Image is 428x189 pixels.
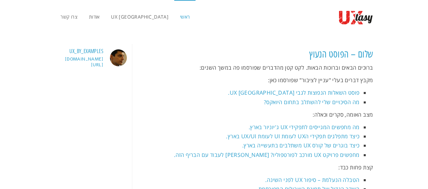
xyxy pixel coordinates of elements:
[249,123,360,131] a: מה מחפשים המגייסים לתפקידי UX ג'יוניור בארץ.
[142,163,373,172] p: קצת פחות כבד:
[142,63,373,72] p: ברוכים הבאים וברוכות הבאות. לקט קטן מהדברים שפורסמו פה במשך השנים:
[309,49,373,60] a: שלום – הפוסט הנעוץ
[142,76,373,85] p: מקבץ דברים בעלי "עניין לציבור" שפורסמו כאן:
[265,176,359,184] a: הטבלה הנעלמת – סיפור UX לפני השינה.
[264,98,359,106] a: מה הסיכויים שלי להשתלב בתחום היואקס?
[89,14,100,20] span: אודות
[142,110,373,119] p: מצב האומה, סקרים וכאלה:
[55,56,104,68] p: [DOMAIN_NAME][URL]
[180,14,190,20] span: ראשי
[111,14,168,20] span: UX [GEOGRAPHIC_DATA]
[174,151,359,159] a: מחפשים פרויקט UX מורכב לפורטפוליו? [PERSON_NAME] לעבוד עם הבריף הזה.
[61,14,77,20] span: צרו קשר
[339,10,373,25] img: UXtasy
[228,89,359,96] a: פוסט השאלות הנפוצות לגבי UX [GEOGRAPHIC_DATA].
[55,48,127,68] a: ux_by_examples [DOMAIN_NAME][URL]
[69,48,103,55] h3: ux_by_examples
[226,133,359,140] a: כיצד מתפלגים תפקידי הUX לעומת UI לעומת UX/UI בארץ.
[242,142,360,149] a: כיצד בוגרים של קורס UX משתלבים בתעשייה בארץ.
